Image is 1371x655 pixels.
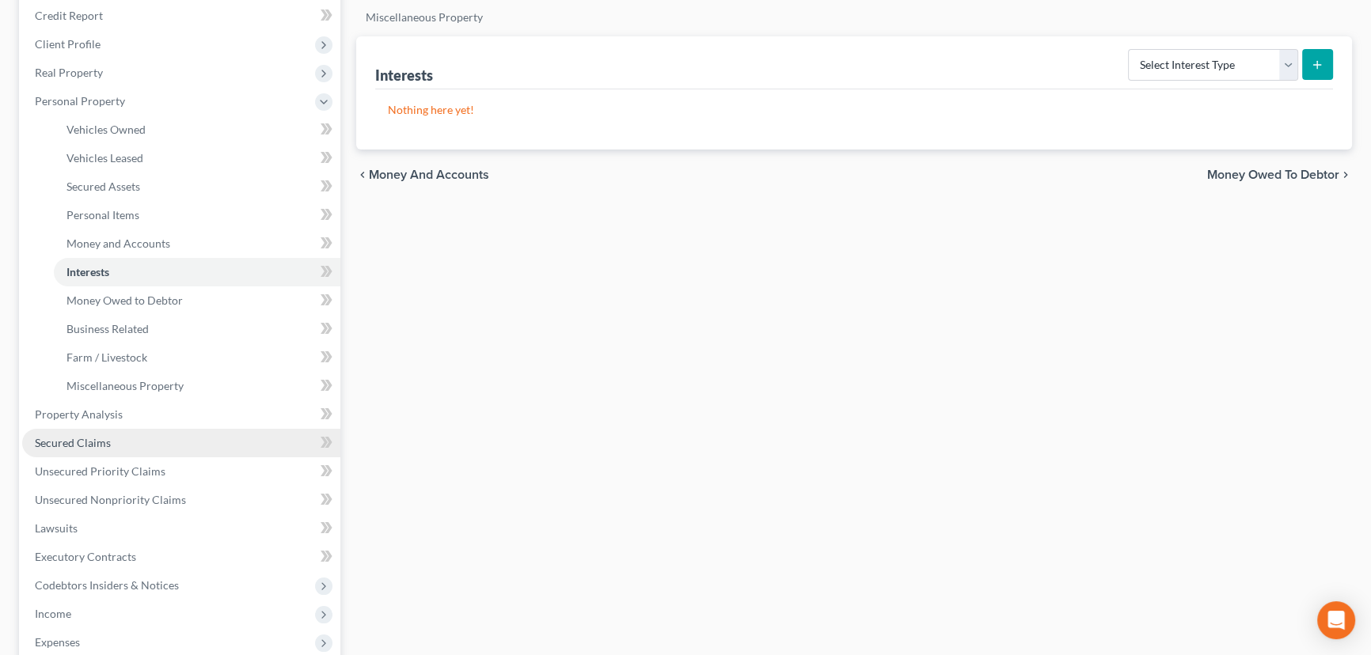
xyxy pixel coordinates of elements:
[66,265,109,278] span: Interests
[35,94,125,108] span: Personal Property
[54,229,340,258] a: Money and Accounts
[1317,601,1355,639] div: Open Intercom Messenger
[35,37,101,51] span: Client Profile
[66,151,143,165] span: Vehicles Leased
[66,180,140,193] span: Secured Assets
[66,208,139,221] span: Personal Items
[54,372,340,400] a: Miscellaneous Property
[54,144,340,172] a: Vehicles Leased
[35,635,80,649] span: Expenses
[66,237,170,250] span: Money and Accounts
[356,168,369,181] i: chevron_left
[1207,168,1339,181] span: Money Owed to Debtor
[375,66,433,85] div: Interests
[22,514,340,543] a: Lawsuits
[35,550,136,563] span: Executory Contracts
[54,286,340,315] a: Money Owed to Debtor
[35,493,186,506] span: Unsecured Nonpriority Claims
[22,543,340,571] a: Executory Contracts
[66,322,149,335] span: Business Related
[54,315,340,343] a: Business Related
[388,102,1320,118] p: Nothing here yet!
[66,293,183,307] span: Money Owed to Debtor
[66,379,184,392] span: Miscellaneous Property
[35,9,103,22] span: Credit Report
[54,343,340,372] a: Farm / Livestock
[35,436,111,449] span: Secured Claims
[35,407,123,421] span: Property Analysis
[1207,168,1352,181] button: Money Owed to Debtor chevron_right
[22,486,340,514] a: Unsecured Nonpriority Claims
[356,168,489,181] button: chevron_left Money and Accounts
[1339,168,1352,181] i: chevron_right
[66,123,146,136] span: Vehicles Owned
[54,258,340,286] a: Interests
[35,578,179,592] span: Codebtors Insiders & Notices
[35,607,71,620] span: Income
[66,350,147,364] span: Farm / Livestock
[35,464,165,478] span: Unsecured Priority Claims
[35,521,78,535] span: Lawsuits
[54,115,340,144] a: Vehicles Owned
[54,172,340,201] a: Secured Assets
[35,66,103,79] span: Real Property
[22,2,340,30] a: Credit Report
[22,457,340,486] a: Unsecured Priority Claims
[54,201,340,229] a: Personal Items
[22,400,340,429] a: Property Analysis
[22,429,340,457] a: Secured Claims
[369,168,489,181] span: Money and Accounts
